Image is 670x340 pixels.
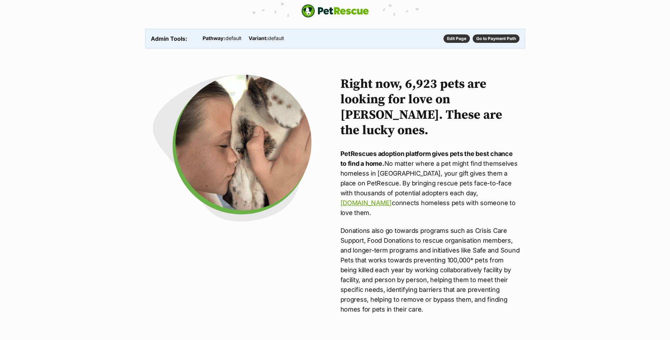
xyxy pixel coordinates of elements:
a: PetRescue [301,4,369,18]
img: logo-e224e6f780fb5917bec1dbf3a21bbac754714ae5b6737aabdf751b685950b380.svg [301,4,369,18]
strong: Variant: [249,35,268,41]
p: Donations also go towards programs such as Crisis Care Support, Food Donations to rescue organisa... [340,226,520,314]
strong: Pathway: [203,35,225,41]
a: Edit Page [444,34,470,43]
p: default [249,34,284,43]
a: Go to Payment Path [473,34,519,43]
a: [DOMAIN_NAME] [340,199,392,207]
strong: PetRescues adoption platform gives pets the best chance to find a home. [340,150,513,167]
h2: Right now, 6,923 pets are looking for love on [PERSON_NAME]. These are the lucky ones. [340,77,520,138]
p: No matter where a pet might find themselves homeless in [GEOGRAPHIC_DATA], your gift gives them a... [340,149,520,218]
h3: Admin Tools: [151,34,187,43]
p: default [203,34,242,43]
